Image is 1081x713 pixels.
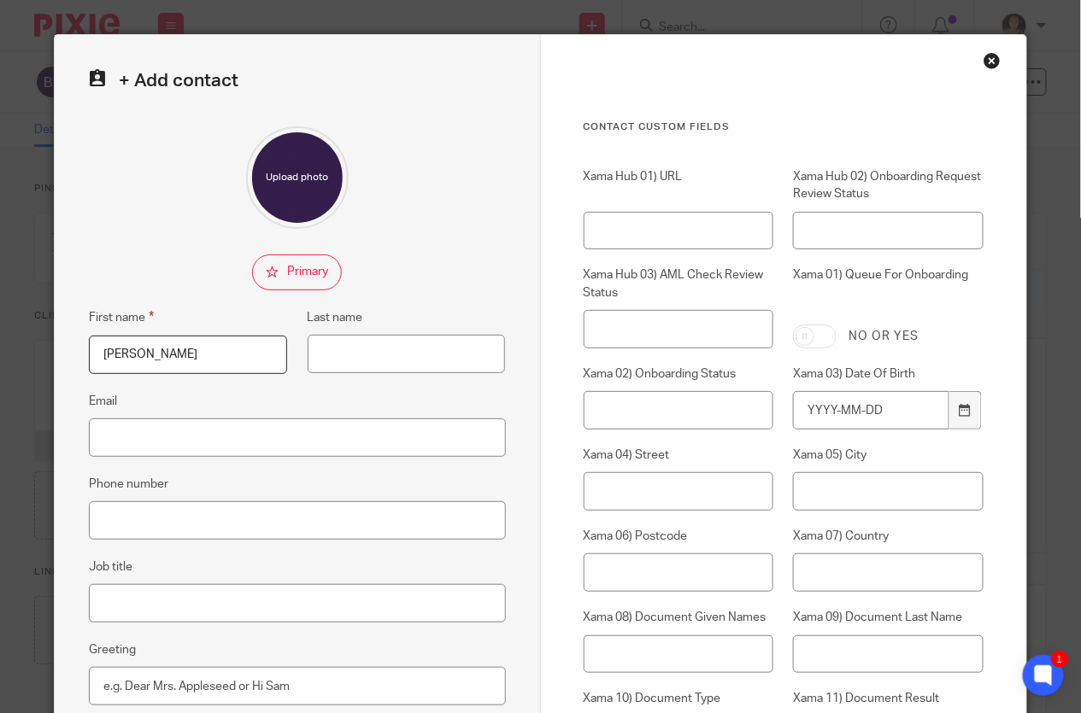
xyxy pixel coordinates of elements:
label: Xama 11) Document Result [793,690,983,707]
label: Xama 08) Document Given Names [584,609,773,626]
label: Greeting [89,641,136,658]
label: Xama 03) Date Of Birth [793,365,983,383]
label: Xama 01) Queue For Onboarding [793,266,983,311]
input: YYYY-MM-DD [793,391,949,430]
div: 1 [1051,651,1068,668]
label: Xama Hub 02) Onboarding Request Review Status [793,168,983,203]
label: Xama 06) Postcode [584,528,773,545]
label: Xama 10) Document Type [584,690,773,707]
label: First name [89,307,154,327]
label: Phone number [89,476,168,493]
label: Xama 05) City [793,447,983,464]
label: Xama 04) Street [584,447,773,464]
label: Job title [89,558,132,576]
label: No or yes [849,328,919,345]
div: Close this dialog window [984,52,1001,69]
label: Xama 02) Onboarding Status [584,365,773,383]
label: Xama 07) Country [793,528,983,545]
label: Xama 09) Document Last Name [793,609,983,626]
label: Xama Hub 03) AML Check Review Status [584,266,773,301]
input: e.g. Dear Mrs. Appleseed or Hi Sam [89,667,505,705]
h3: Contact Custom fields [584,120,984,134]
h2: + Add contact [89,69,505,92]
label: Xama Hub 01) URL [584,168,773,203]
label: Email [89,393,117,410]
label: Last name [308,309,363,326]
